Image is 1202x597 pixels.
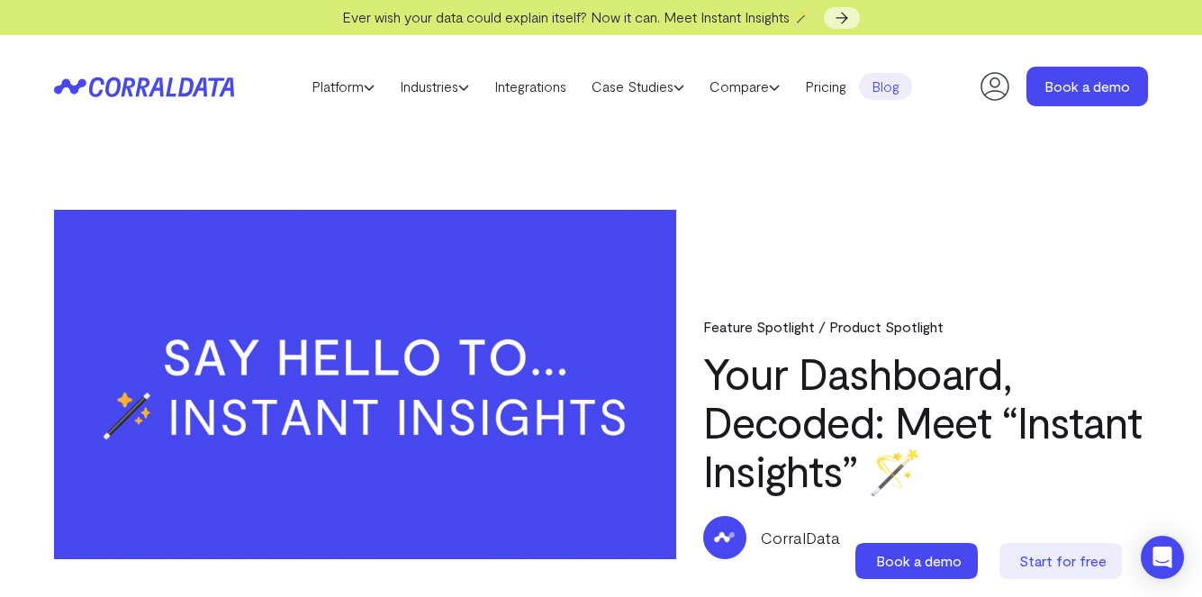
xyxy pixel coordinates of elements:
[761,526,840,549] p: CorralData
[859,73,912,100] a: Blog
[342,8,811,25] span: Ever wish your data could explain itself? Now it can. Meet Instant Insights 🪄
[1019,552,1107,569] span: Start for free
[299,73,387,100] a: Platform
[579,73,697,100] a: Case Studies
[482,73,579,100] a: Integrations
[697,73,792,100] a: Compare
[703,318,1148,335] div: Feature Spotlight / Product Spotlight
[1026,67,1148,106] a: Book a demo
[703,347,1142,496] a: Your Dashboard, Decoded: Meet “Instant Insights” 🪄
[1141,536,1184,579] div: Open Intercom Messenger
[792,73,859,100] a: Pricing
[855,543,981,579] a: Book a demo
[876,552,962,569] span: Book a demo
[387,73,482,100] a: Industries
[999,543,1125,579] a: Start for free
